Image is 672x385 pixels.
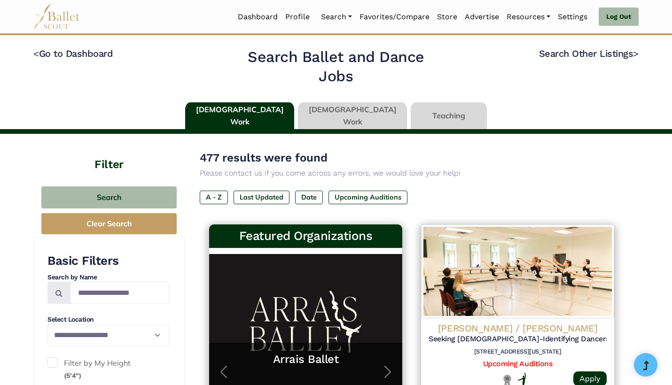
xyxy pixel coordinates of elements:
[41,213,177,234] button: Clear Search
[183,102,296,130] li: [DEMOGRAPHIC_DATA] Work
[317,7,356,27] a: Search
[230,47,442,86] h2: Search Ballet and Dance Jobs
[433,7,461,27] a: Store
[356,7,433,27] a: Favorites/Compare
[503,7,554,27] a: Resources
[47,315,169,324] h4: Select Location
[281,7,313,27] a: Profile
[200,151,328,164] span: 477 results were found
[217,228,395,244] h3: Featured Organizations
[599,8,639,26] a: Log Out
[421,224,614,318] img: Logo
[554,7,591,27] a: Settings
[33,48,113,59] a: <Go to Dashboard
[47,253,169,269] h3: Basic Filters
[429,334,607,344] h5: Seeking [DEMOGRAPHIC_DATA]-Identifying Dancers for the 25/26 Season
[234,191,289,204] label: Last Updated
[47,273,169,282] h4: Search by Name
[328,191,407,204] label: Upcoming Auditions
[33,134,185,172] h4: Filter
[461,7,503,27] a: Advertise
[64,371,81,380] small: (5'4")
[483,359,552,368] a: Upcoming Auditions
[41,186,177,208] button: Search
[47,357,169,381] label: Filter by My Height
[234,7,281,27] a: Dashboard
[429,348,607,356] h6: [STREET_ADDRESS][US_STATE]
[409,102,489,130] li: Teaching
[200,167,624,179] p: Please contact us if you come across any errors, we would love your help!
[70,282,169,304] input: Search by names...
[219,352,393,367] a: Arrais Ballet
[633,47,639,59] code: >
[429,322,607,334] h4: [PERSON_NAME] / [PERSON_NAME]
[33,47,39,59] code: <
[296,102,409,130] li: [DEMOGRAPHIC_DATA] Work
[295,191,323,204] label: Date
[200,191,228,204] label: A - Z
[539,48,639,59] a: Search Other Listings>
